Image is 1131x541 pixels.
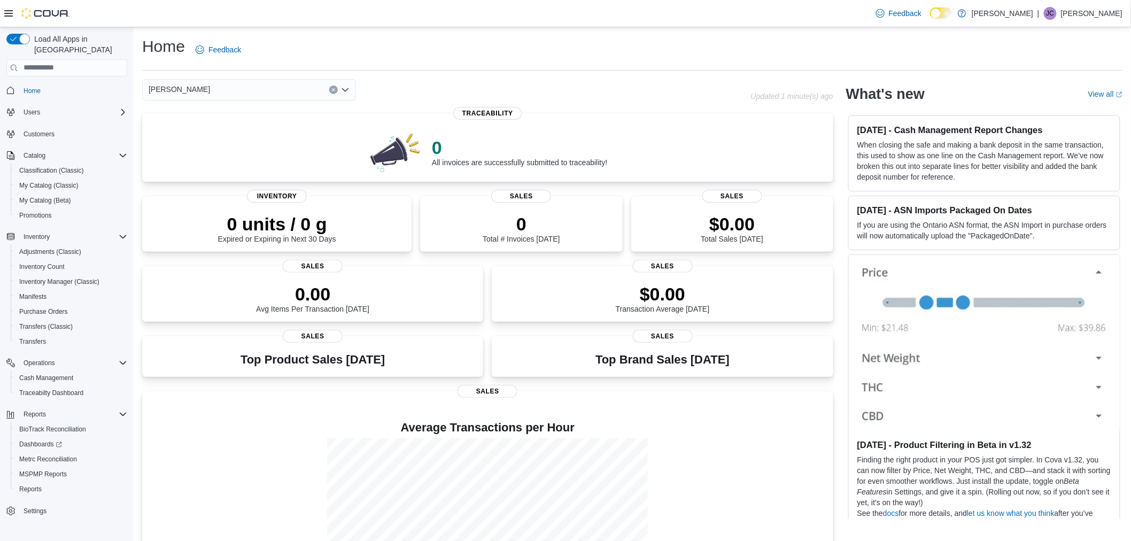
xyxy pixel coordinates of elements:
button: Users [2,105,131,120]
span: My Catalog (Beta) [19,196,71,205]
p: See the for more details, and after you’ve given it a try. [857,508,1111,529]
a: My Catalog (Classic) [15,179,83,192]
button: Open list of options [341,86,350,94]
p: [PERSON_NAME] [1061,7,1122,20]
span: Classification (Classic) [15,164,127,177]
p: If you are using the Ontario ASN format, the ASN Import in purchase orders will now automatically... [857,220,1111,241]
span: Sales [283,260,343,273]
span: Operations [19,357,127,369]
a: Feedback [191,39,245,60]
button: Reports [19,408,50,421]
div: Avg Items Per Transaction [DATE] [256,283,369,313]
p: Updated 1 minute(s) ago [751,92,833,101]
a: Traceabilty Dashboard [15,387,88,399]
span: Purchase Orders [15,305,127,318]
a: Inventory Manager (Classic) [15,275,104,288]
span: Inventory Count [15,260,127,273]
span: My Catalog (Classic) [15,179,127,192]
p: [PERSON_NAME] [972,7,1033,20]
a: Metrc Reconciliation [15,453,81,466]
span: Metrc Reconciliation [19,455,77,463]
span: Classification (Classic) [19,166,84,175]
span: Metrc Reconciliation [15,453,127,466]
p: $0.00 [701,213,763,235]
p: | [1037,7,1040,20]
span: Catalog [19,149,127,162]
p: When closing the safe and making a bank deposit in the same transaction, this used to show as one... [857,140,1111,182]
span: Settings [24,507,47,515]
span: Transfers (Classic) [19,322,73,331]
button: Classification (Classic) [11,163,131,178]
button: Adjustments (Classic) [11,244,131,259]
a: Settings [19,505,51,517]
span: MSPMP Reports [15,468,127,481]
button: BioTrack Reconciliation [11,422,131,437]
span: BioTrack Reconciliation [19,425,86,434]
span: Reports [15,483,127,496]
span: Traceabilty Dashboard [15,387,127,399]
span: Users [24,108,40,117]
span: Sales [458,385,517,398]
button: MSPMP Reports [11,467,131,482]
button: Inventory [2,229,131,244]
button: Traceabilty Dashboard [11,385,131,400]
span: Reports [24,410,46,419]
input: Dark Mode [930,7,952,19]
span: Promotions [19,211,52,220]
span: Inventory [247,190,307,203]
h4: Average Transactions per Hour [151,421,825,434]
p: 0 [432,137,607,158]
span: Sales [633,330,693,343]
span: [PERSON_NAME] [149,83,210,96]
span: MSPMP Reports [19,470,67,478]
span: Operations [24,359,55,367]
button: Clear input [329,86,338,94]
span: Promotions [15,209,127,222]
span: Traceabilty Dashboard [19,389,83,397]
a: MSPMP Reports [15,468,71,481]
a: Adjustments (Classic) [15,245,86,258]
div: Transaction Average [DATE] [616,283,710,313]
h3: Top Brand Sales [DATE] [595,353,730,366]
button: Transfers [11,334,131,349]
a: Promotions [15,209,56,222]
span: Transfers (Classic) [15,320,127,333]
span: Manifests [15,290,127,303]
span: Inventory Manager (Classic) [19,277,99,286]
button: Inventory Count [11,259,131,274]
a: Transfers (Classic) [15,320,77,333]
button: Catalog [19,149,50,162]
span: Home [19,84,127,97]
span: Adjustments (Classic) [15,245,127,258]
h2: What's new [846,86,925,103]
img: 0 [368,130,423,173]
button: Operations [19,357,59,369]
span: Sales [491,190,551,203]
a: Feedback [872,3,926,24]
button: My Catalog (Beta) [11,193,131,208]
span: Users [19,106,127,119]
h3: Top Product Sales [DATE] [241,353,385,366]
span: Sales [633,260,693,273]
p: Finding the right product in your POS just got simpler. In Cova v1.32, you can now filter by Pric... [857,454,1111,508]
button: Cash Management [11,370,131,385]
h3: [DATE] - ASN Imports Packaged On Dates [857,205,1111,215]
span: Inventory Manager (Classic) [15,275,127,288]
span: My Catalog (Beta) [15,194,127,207]
div: Justin Crosby [1044,7,1057,20]
span: Transfers [19,337,46,346]
span: Feedback [889,8,921,19]
span: Customers [19,127,127,141]
p: 0 [483,213,560,235]
a: Transfers [15,335,50,348]
button: Operations [2,355,131,370]
span: Dashboards [19,440,62,449]
a: Dashboards [11,437,131,452]
a: Cash Management [15,372,78,384]
button: Users [19,106,44,119]
div: Total Sales [DATE] [701,213,763,243]
button: Settings [2,503,131,519]
p: 0.00 [256,283,369,305]
button: My Catalog (Classic) [11,178,131,193]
